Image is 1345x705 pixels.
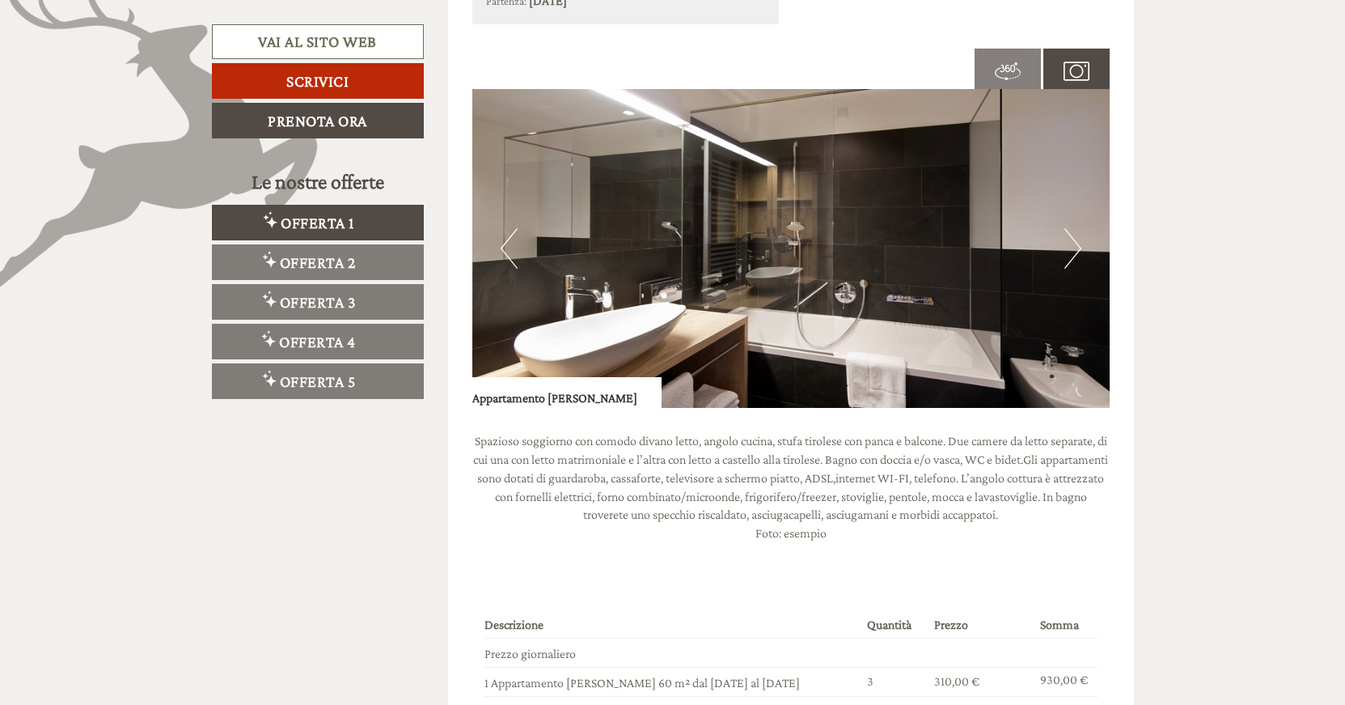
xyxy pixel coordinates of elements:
th: Somma [1034,613,1097,638]
div: Appartamento [PERSON_NAME] [472,377,662,408]
button: Next [1064,228,1081,269]
th: Descrizione [484,613,861,638]
td: Prezzo giornaliero [484,638,861,667]
div: Le nostre offerte [212,167,424,197]
p: Spazioso soggiorno con comodo divano letto, angolo cucina, stufa tirolese con panca e balcone. Du... [472,432,1110,543]
img: 360-grad.svg [995,58,1021,84]
span: Offerta 5 [280,372,356,390]
th: Quantità [861,613,928,638]
a: Prenota ora [212,103,424,138]
a: Vai al sito web [212,24,424,59]
img: image [472,89,1110,408]
div: giovedì [285,12,353,40]
button: Previous [501,228,518,269]
span: Offerta 1 [281,214,354,231]
td: 930,00 € [1034,667,1097,696]
a: Scrivici [212,63,424,99]
small: 17:09 [422,79,613,90]
img: camera.svg [1064,58,1089,84]
th: Prezzo [928,613,1034,638]
div: Lei [422,47,613,60]
td: 3 [861,667,928,696]
span: Offerta 2 [280,253,356,271]
div: Buon giorno, come possiamo aiutarla? [414,44,625,93]
span: Offerta 3 [280,293,356,311]
span: Offerta 4 [279,333,356,350]
span: 310,00 € [934,674,979,688]
button: Invia [548,419,638,455]
td: 1 Appartamento [PERSON_NAME] 60 m² dal [DATE] al [DATE] [484,667,861,696]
